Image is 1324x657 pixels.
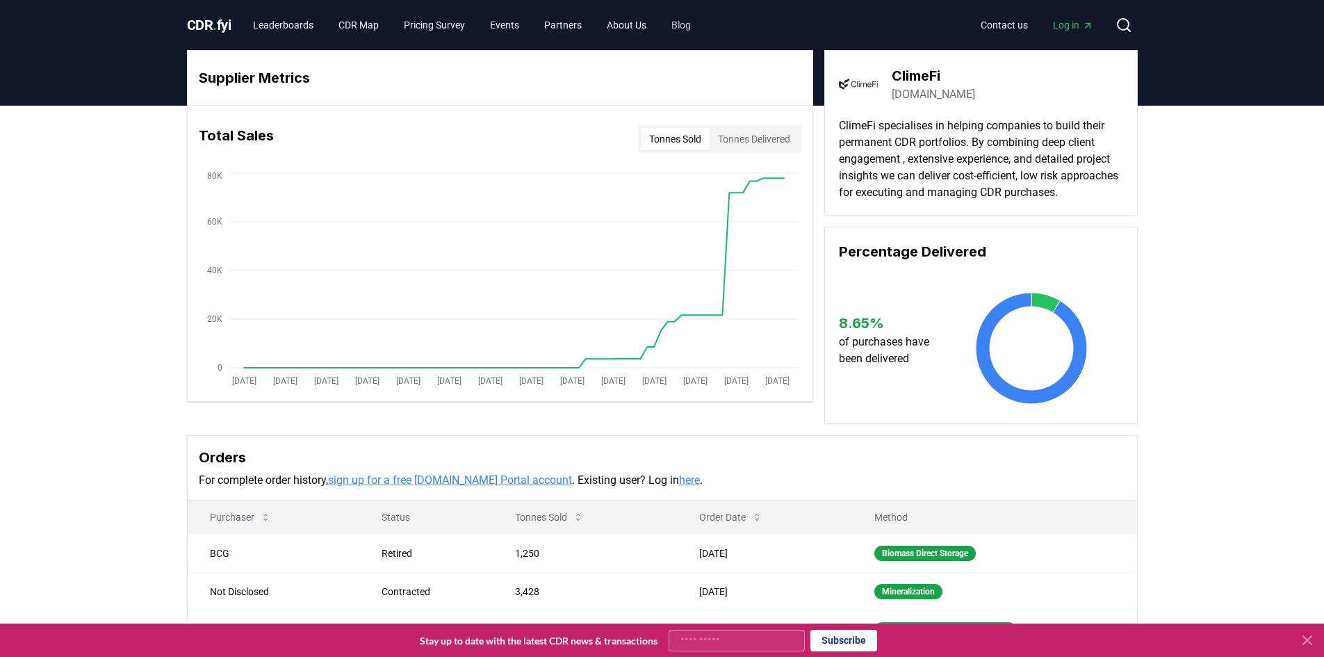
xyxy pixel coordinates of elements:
div: Retired [382,546,482,560]
span: CDR fyi [187,17,231,33]
td: [DATE] [677,534,852,572]
td: 1,250 [493,534,677,572]
tspan: 60K [207,217,222,227]
span: Log in [1053,18,1093,32]
td: [DATE] [677,610,852,649]
a: CDR Map [327,13,390,38]
a: Log in [1042,13,1104,38]
p: For complete order history, . Existing user? Log in . [199,472,1126,489]
tspan: [DATE] [559,376,584,386]
div: Biomass Direct Storage [874,546,976,561]
h3: Total Sales [199,125,274,153]
tspan: [DATE] [765,376,789,386]
tspan: [DATE] [272,376,297,386]
p: Method [863,510,1126,524]
nav: Main [970,13,1104,38]
tspan: [DATE] [518,376,543,386]
tspan: [DATE] [477,376,502,386]
button: Tonnes Sold [504,503,595,531]
h3: 8.65 % [839,313,942,334]
tspan: [DATE] [724,376,748,386]
div: Biomass Geological Sequestration [874,622,1016,638]
td: BCG [188,534,359,572]
div: Mineralization [874,584,942,599]
td: Not Disclosed [188,572,359,610]
tspan: 40K [207,266,222,275]
a: Contact us [970,13,1039,38]
button: Tonnes Delivered [710,128,799,150]
td: [DATE] [677,572,852,610]
h3: ClimeFi [892,65,975,86]
a: About Us [596,13,657,38]
p: ClimeFi specialises in helping companies to build their permanent CDR portfolios. By combining de... [839,117,1123,201]
a: Pricing Survey [393,13,476,38]
tspan: 0 [218,363,222,373]
p: Status [370,510,482,524]
nav: Main [242,13,702,38]
img: ClimeFi-logo [839,65,878,104]
a: Blog [660,13,702,38]
tspan: 80K [207,171,222,181]
tspan: [DATE] [354,376,379,386]
span: . [213,17,217,33]
p: of purchases have been delivered [839,334,942,367]
tspan: [DATE] [436,376,461,386]
tspan: [DATE] [683,376,707,386]
a: Events [479,13,530,38]
h3: Orders [199,447,1126,468]
tspan: [DATE] [641,376,666,386]
a: CDR.fyi [187,15,231,35]
td: 593 [493,610,677,649]
a: here [679,473,700,487]
tspan: [DATE] [395,376,420,386]
a: sign up for a free [DOMAIN_NAME] Portal account [328,473,572,487]
button: Purchaser [199,503,282,531]
button: Order Date [688,503,774,531]
tspan: [DATE] [600,376,625,386]
div: Contracted [382,585,482,599]
tspan: [DATE] [231,376,256,386]
h3: Percentage Delivered [839,241,1123,262]
a: Partners [533,13,593,38]
div: Contracted [382,623,482,637]
a: [DOMAIN_NAME] [892,86,975,103]
tspan: [DATE] [313,376,338,386]
a: Leaderboards [242,13,325,38]
td: Not Disclosed [188,610,359,649]
tspan: 20K [207,314,222,324]
button: Tonnes Sold [641,128,710,150]
td: 3,428 [493,572,677,610]
h3: Supplier Metrics [199,67,801,88]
